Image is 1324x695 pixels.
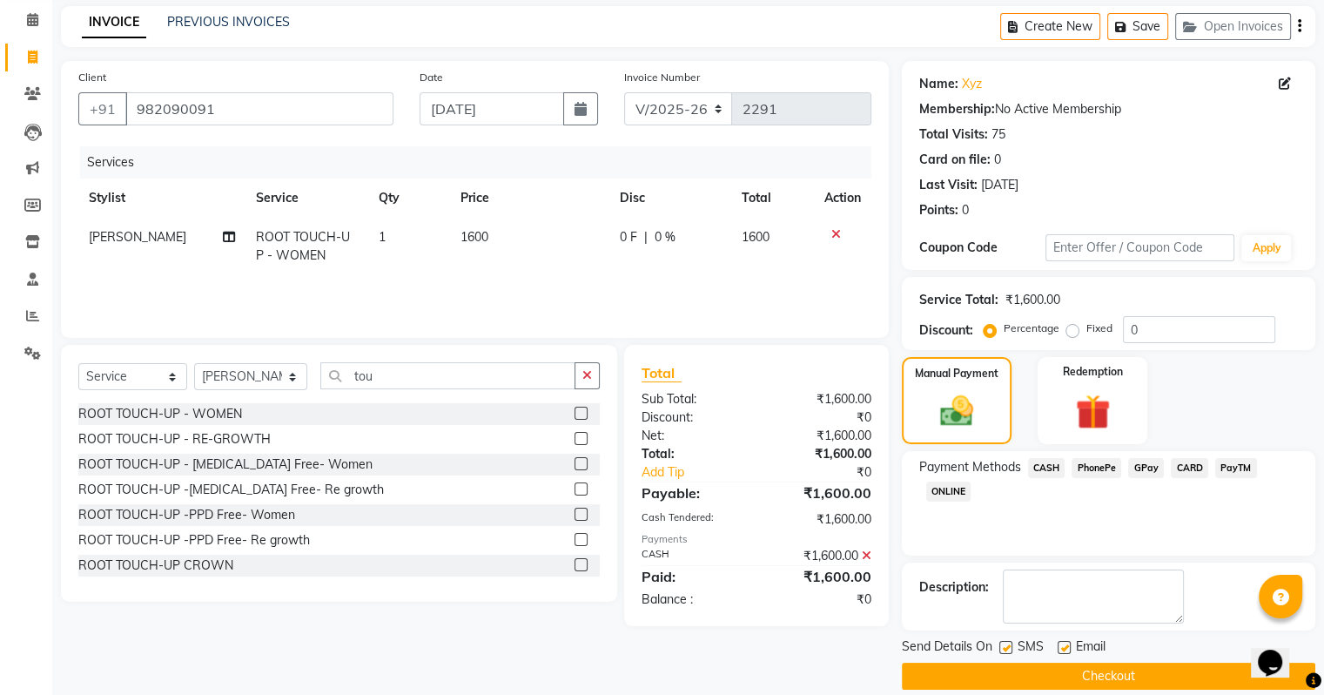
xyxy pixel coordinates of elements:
[1005,291,1060,309] div: ₹1,600.00
[642,532,871,547] div: Payments
[628,390,756,408] div: Sub Total:
[1072,458,1121,478] span: PhonePe
[1004,321,1059,336] label: Percentage
[78,405,242,423] div: ROOT TOUCH-UP - WOMEN
[991,125,1005,144] div: 75
[756,445,884,463] div: ₹1,600.00
[742,229,770,245] span: 1600
[642,364,682,382] span: Total
[1065,390,1121,434] img: _gift.svg
[628,445,756,463] div: Total:
[628,482,756,503] div: Payable:
[609,179,731,218] th: Disc
[1086,321,1112,336] label: Fixed
[78,557,233,575] div: ROOT TOUCH-UP CROWN
[919,458,1021,476] span: Payment Methods
[756,408,884,427] div: ₹0
[78,179,245,218] th: Stylist
[78,531,310,550] div: ROOT TOUCH-UP -PPD Free- Re growth
[962,201,969,219] div: 0
[78,70,106,85] label: Client
[1175,13,1291,40] button: Open Invoices
[994,151,1001,169] div: 0
[620,228,637,246] span: 0 F
[756,590,884,609] div: ₹0
[1251,625,1307,678] iframe: chat widget
[756,547,884,565] div: ₹1,600.00
[1028,458,1065,478] span: CASH
[1241,235,1291,261] button: Apply
[962,75,982,93] a: Xyz
[919,125,988,144] div: Total Visits:
[80,146,884,179] div: Services
[82,7,146,38] a: INVOICE
[256,229,350,263] span: ROOT TOUCH-UP - WOMEN
[628,427,756,445] div: Net:
[915,366,998,381] label: Manual Payment
[245,179,368,218] th: Service
[78,455,373,474] div: ROOT TOUCH-UP - [MEDICAL_DATA] Free- Women
[89,229,186,245] span: [PERSON_NAME]
[78,430,271,449] div: ROOT TOUCH-UP - RE-GROWTH
[919,75,958,93] div: Name:
[1215,458,1257,478] span: PayTM
[420,70,443,85] label: Date
[919,201,958,219] div: Points:
[1045,234,1235,261] input: Enter Offer / Coupon Code
[919,321,973,340] div: Discount:
[756,566,884,587] div: ₹1,600.00
[78,481,384,499] div: ROOT TOUCH-UP -[MEDICAL_DATA] Free- Re growth
[919,151,991,169] div: Card on file:
[756,510,884,529] div: ₹1,600.00
[628,463,777,482] a: Add Tip
[320,362,575,389] input: Search or Scan
[1076,638,1106,659] span: Email
[624,70,700,85] label: Invoice Number
[644,228,648,246] span: |
[78,506,295,524] div: ROOT TOUCH-UP -PPD Free- Women
[628,547,756,565] div: CASH
[78,92,127,125] button: +91
[814,179,871,218] th: Action
[919,100,995,118] div: Membership:
[902,663,1315,690] button: Checkout
[450,179,609,218] th: Price
[902,638,992,659] span: Send Details On
[125,92,393,125] input: Search by Name/Mobile/Email/Code
[919,239,1045,257] div: Coupon Code
[1018,638,1044,659] span: SMS
[460,229,488,245] span: 1600
[756,427,884,445] div: ₹1,600.00
[628,590,756,609] div: Balance :
[167,14,290,30] a: PREVIOUS INVOICES
[628,408,756,427] div: Discount:
[1171,458,1208,478] span: CARD
[756,482,884,503] div: ₹1,600.00
[655,228,675,246] span: 0 %
[379,229,386,245] span: 1
[731,179,814,218] th: Total
[919,100,1298,118] div: No Active Membership
[1107,13,1168,40] button: Save
[756,390,884,408] div: ₹1,600.00
[981,176,1018,194] div: [DATE]
[368,179,450,218] th: Qty
[926,482,971,502] span: ONLINE
[919,176,978,194] div: Last Visit:
[1128,458,1164,478] span: GPay
[1063,364,1123,380] label: Redemption
[1000,13,1100,40] button: Create New
[628,510,756,529] div: Cash Tendered:
[628,566,756,587] div: Paid:
[930,392,984,430] img: _cash.svg
[919,578,989,597] div: Description:
[919,291,998,309] div: Service Total:
[777,463,884,482] div: ₹0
